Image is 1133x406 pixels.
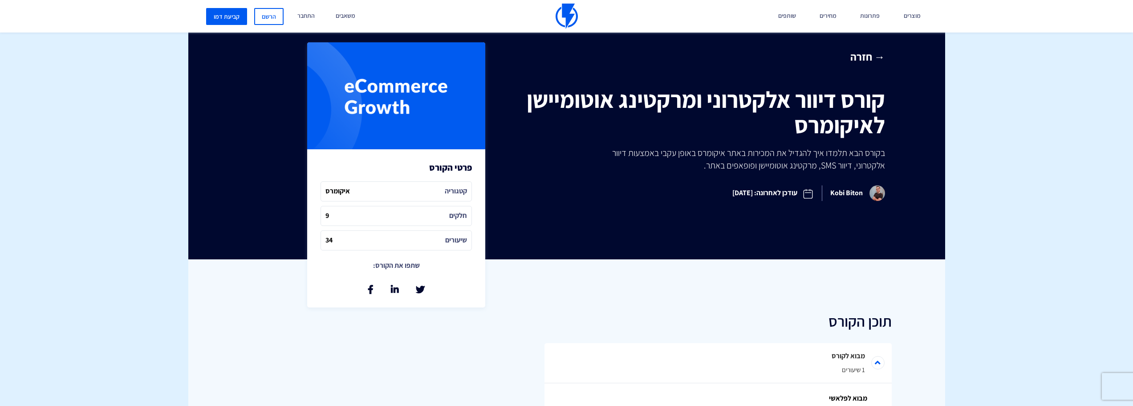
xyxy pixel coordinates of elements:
i: קטגוריה [445,186,467,197]
h2: תוכן הקורס [544,313,892,329]
a: שתף בלינקאדין [391,285,399,294]
i: 9 [325,211,329,221]
p: שתפו את הקורס: [373,259,420,272]
h3: פרטי הקורס [429,163,472,172]
i: שיעורים [445,235,467,246]
h1: קורס דיוור אלקטרוני ומרקטינג אוטומיישן לאיקומרס [519,87,885,138]
i: איקומרס [325,186,350,197]
a: שתף בפייסבוק [368,285,374,294]
span: Kobi Biton [822,185,885,201]
a: → חזרה [519,49,885,64]
a: קביעת דמו [206,8,247,25]
li: מבוא לקורס [544,343,892,383]
p: בקורס הבא תלמדו איך להגדיל את המכירות באתר איקומרס באופן עקבי באמצעות דיוור אלקטרוני, דיוור SMS, ... [592,147,885,172]
span: 1 שיעורים [571,365,865,374]
a: שתף בטוויטר [416,285,425,294]
span: עודכן לאחרונה: [DATE] [724,180,822,206]
i: 34 [325,235,333,246]
a: הרשם [254,8,284,25]
i: חלקים [449,211,467,221]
